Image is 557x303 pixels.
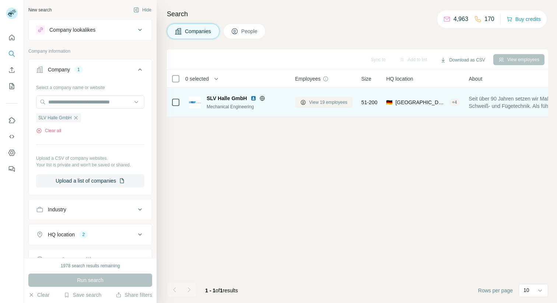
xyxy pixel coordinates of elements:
span: results [205,288,238,293]
div: 1978 search results remaining [61,263,120,269]
p: 10 [523,286,529,294]
span: Rows per page [478,287,513,294]
div: Company lookalikes [49,26,95,34]
button: Upload a list of companies [36,174,144,187]
span: [GEOGRAPHIC_DATA], [GEOGRAPHIC_DATA] [395,99,446,106]
button: Save search [64,291,101,299]
span: View 19 employees [309,99,347,106]
span: 1 [220,288,223,293]
span: Size [361,75,371,82]
button: Industry [29,201,152,218]
div: 2 [79,231,88,238]
div: HQ location [48,231,75,238]
span: People [241,28,258,35]
p: Company information [28,48,152,54]
span: 1 - 1 [205,288,216,293]
button: Annual revenue ($) [29,251,152,268]
button: Use Surfe on LinkedIn [6,114,18,127]
span: Employees [295,75,320,82]
button: Company1 [29,61,152,81]
div: Mechanical Engineering [207,103,286,110]
button: Feedback [6,162,18,176]
button: Share filters [116,291,152,299]
p: 170 [484,15,494,24]
button: Clear [28,291,49,299]
button: Quick start [6,31,18,44]
div: 1 [74,66,83,73]
button: Search [6,47,18,60]
button: Dashboard [6,146,18,159]
span: 🇩🇪 [386,99,392,106]
span: HQ location [386,75,413,82]
button: Enrich CSV [6,63,18,77]
button: Buy credits [507,14,541,24]
p: 4,963 [453,15,468,24]
button: Use Surfe API [6,130,18,143]
span: 51-200 [361,99,378,106]
div: Industry [48,206,66,213]
div: New search [28,7,52,13]
h4: Search [167,9,548,19]
span: Companies [185,28,212,35]
button: Download as CSV [435,54,490,66]
img: Logo of SLV Halle GmbH [189,96,201,108]
button: Company lookalikes [29,21,152,39]
span: About [469,75,482,82]
div: Annual revenue ($) [48,256,92,263]
span: SLV Halle GmbH [207,95,247,102]
button: View 19 employees [295,97,353,108]
span: 0 selected [185,75,209,82]
button: My lists [6,80,18,93]
p: Your list is private and won't be saved or shared. [36,162,144,168]
span: SLV Halle GmbH [38,114,71,121]
span: of [216,288,220,293]
button: Clear all [36,127,61,134]
div: + 4 [449,99,460,106]
p: Upload a CSV of company websites. [36,155,144,162]
button: HQ location2 [29,226,152,243]
div: Select a company name or website [36,81,144,91]
img: LinkedIn logo [251,95,256,101]
div: Company [48,66,70,73]
button: Hide [128,4,157,15]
